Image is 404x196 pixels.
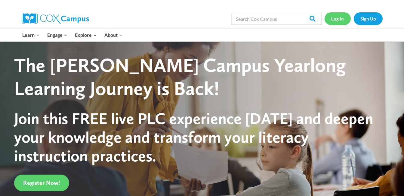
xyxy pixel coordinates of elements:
[14,54,379,100] div: The [PERSON_NAME] Campus Yearlong Learning Journey is Back!
[19,29,44,41] button: Child menu of Learn
[71,29,101,41] button: Child menu of Explore
[43,29,71,41] button: Child menu of Engage
[325,12,351,25] a: Log In
[100,29,126,41] button: Child menu of About
[19,29,126,41] nav: Primary Navigation
[231,13,322,25] input: Search Cox Campus
[22,13,89,24] img: Cox Campus
[14,175,69,191] a: Register Now!
[23,179,60,186] span: Register Now!
[325,12,383,25] nav: Secondary Navigation
[14,109,373,166] span: Join this FREE live PLC experience [DATE] and deepen your knowledge and transform your literacy i...
[354,12,383,25] a: Sign Up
